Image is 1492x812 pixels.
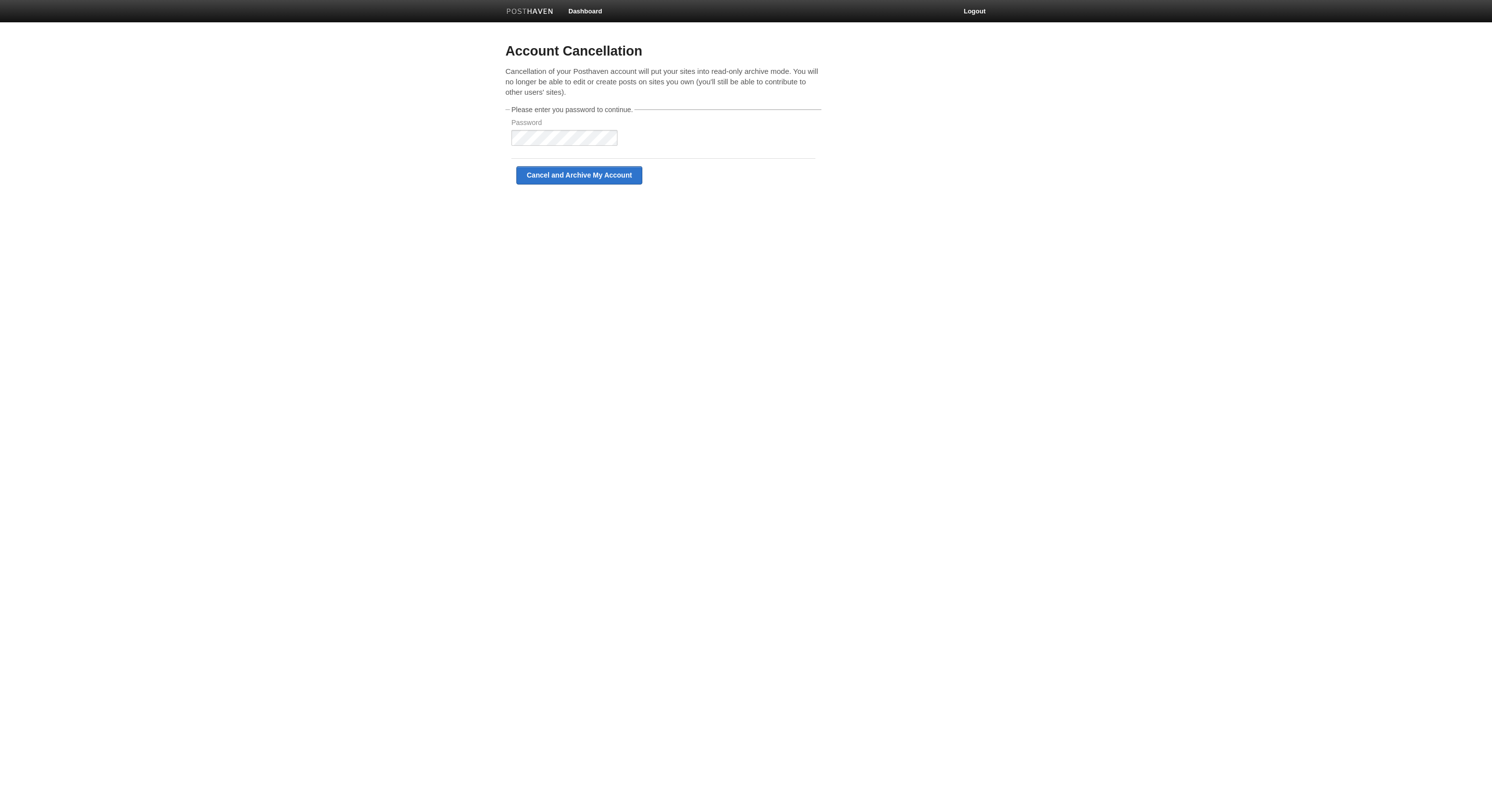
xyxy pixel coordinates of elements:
legend: Please enter you password to continue. [510,106,634,113]
img: Posthaven-bar [506,8,554,16]
input: Password [511,130,618,146]
label: Password [511,119,618,128]
input: Cancel and Archive My Account [516,166,642,185]
h3: Account Cancellation [505,44,821,59]
p: Cancellation of your Posthaven account will put your sites into read-only archive mode. You will ... [505,66,821,97]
